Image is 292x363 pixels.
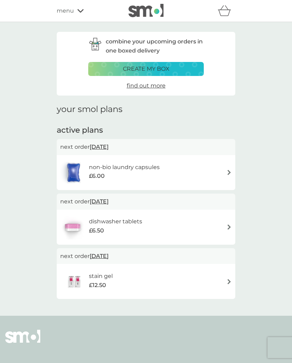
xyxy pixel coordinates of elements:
[218,4,235,18] div: basket
[60,252,232,261] p: next order
[227,279,232,284] img: arrow right
[89,172,105,181] span: £6.00
[60,215,85,239] img: dishwasher tablets
[89,281,106,290] span: £12.50
[127,81,166,90] a: find out more
[227,170,232,175] img: arrow right
[60,160,87,185] img: non-bio laundry capsules
[90,195,109,208] span: [DATE]
[227,224,232,230] img: arrow right
[89,217,142,226] h6: dishwasher tablets
[60,142,232,152] p: next order
[5,330,40,354] img: smol
[89,226,104,235] span: £6.50
[57,125,235,136] h2: active plans
[123,64,169,74] p: create my box
[89,163,160,172] h6: non-bio laundry capsules
[57,6,74,15] span: menu
[90,140,109,154] span: [DATE]
[88,62,204,76] button: create my box
[127,82,166,89] span: find out more
[128,4,164,17] img: smol
[89,272,113,281] h6: stain gel
[90,249,109,263] span: [DATE]
[60,269,89,294] img: stain gel
[106,37,204,55] p: combine your upcoming orders in one boxed delivery
[57,104,235,114] h1: your smol plans
[60,197,232,206] p: next order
